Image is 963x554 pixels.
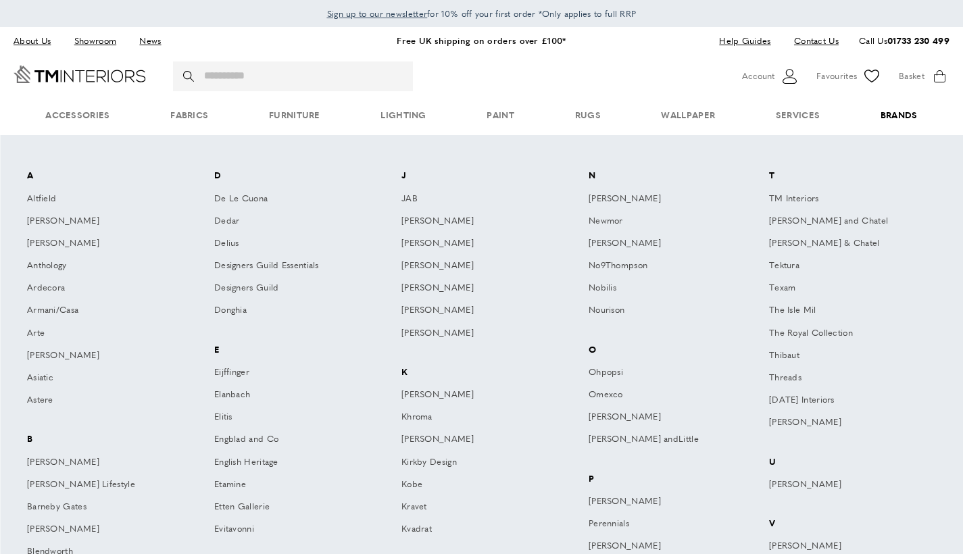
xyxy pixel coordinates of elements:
[207,362,371,384] a: Eijffinger
[20,323,184,345] a: Arte
[582,491,745,513] a: [PERSON_NAME]
[395,188,558,211] a: JAB
[582,340,745,362] span: O
[784,32,839,50] a: Contact Us
[582,407,745,429] a: [PERSON_NAME]
[327,7,637,20] span: for 10% off your first order *Only applies to full RRP
[395,384,558,407] a: [PERSON_NAME]
[20,368,184,390] a: Asiatic
[742,66,799,86] button: Customer Account
[582,300,745,322] a: Nourison
[20,278,184,300] a: Ardecora
[129,32,171,50] a: News
[15,95,140,136] span: Accessories
[816,66,882,86] a: Favourites
[207,340,371,362] span: E
[582,362,745,384] a: Ohpopsi
[20,390,184,412] a: Astere
[745,95,850,136] a: Services
[395,211,558,233] a: [PERSON_NAME]
[207,497,371,519] a: Etten Gallerie
[207,407,371,429] a: Elitis
[20,255,184,278] a: Anthology
[207,474,371,497] a: Etamine
[395,474,558,497] a: Kobe
[582,255,745,278] a: No9Thompson
[239,95,350,136] a: Furniture
[762,255,943,278] a: Tektura
[207,255,371,278] a: Designers Guild Essentials
[395,300,558,322] a: [PERSON_NAME]
[20,474,184,497] a: [PERSON_NAME] Lifestyle
[742,69,774,83] span: Account
[762,452,943,474] span: U
[14,32,61,50] a: About Us
[395,362,558,384] span: K
[20,452,184,474] a: [PERSON_NAME]
[395,519,558,541] a: Kvadrat
[20,519,184,541] a: [PERSON_NAME]
[545,95,631,136] a: Rugs
[582,469,745,491] span: P
[207,519,371,541] a: Evitavonni
[762,166,943,188] span: T
[887,34,949,47] a: 01733 230 499
[207,300,371,322] a: Donghia
[397,34,566,47] a: Free UK shipping on orders over £100*
[395,407,558,429] a: Khroma
[20,300,184,322] a: Armani/Casa
[631,95,745,136] a: Wallpaper
[582,166,745,188] span: N
[582,188,745,211] a: [PERSON_NAME]
[762,300,943,322] a: The Isle Mil
[582,278,745,300] a: Nobilis
[207,166,371,188] span: D
[762,412,943,434] a: [PERSON_NAME]
[207,188,371,211] a: De Le Cuona
[207,429,371,451] a: Engblad and Co
[20,497,184,519] a: Barneby Gates
[850,95,947,136] a: Brands
[207,211,371,233] a: Dedar
[762,233,943,255] a: [PERSON_NAME] & Chatel
[395,323,558,345] a: [PERSON_NAME]
[20,345,184,368] a: [PERSON_NAME]
[207,278,371,300] a: Designers Guild
[762,474,943,497] a: [PERSON_NAME]
[395,233,558,255] a: [PERSON_NAME]
[582,233,745,255] a: [PERSON_NAME]
[395,166,558,188] span: J
[859,34,949,48] p: Call Us
[762,211,943,233] a: [PERSON_NAME] and Chatel
[327,7,428,20] a: Sign up to our newsletter
[140,95,239,136] a: Fabrics
[709,32,781,50] a: Help Guides
[582,429,745,451] a: [PERSON_NAME] andLittle
[762,345,943,368] a: Thibaut
[20,188,184,211] a: Altfield
[395,429,558,451] a: [PERSON_NAME]
[762,390,943,412] a: [DATE] Interiors
[395,452,558,474] a: Kirkby Design
[762,513,943,536] span: V
[395,497,558,519] a: Kravet
[457,95,545,136] a: Paint
[816,69,857,83] span: Favourites
[582,384,745,407] a: Omexco
[20,233,184,255] a: [PERSON_NAME]
[207,233,371,255] a: Delius
[20,166,184,188] span: A
[207,452,371,474] a: English Heritage
[762,278,943,300] a: Texam
[183,61,197,91] button: Search
[762,368,943,390] a: Threads
[351,95,457,136] a: Lighting
[395,255,558,278] a: [PERSON_NAME]
[14,66,146,83] a: Go to Home page
[582,211,745,233] a: Newmor
[762,188,943,211] a: TM Interiors
[762,323,943,345] a: The Royal Collection
[20,211,184,233] a: [PERSON_NAME]
[395,278,558,300] a: [PERSON_NAME]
